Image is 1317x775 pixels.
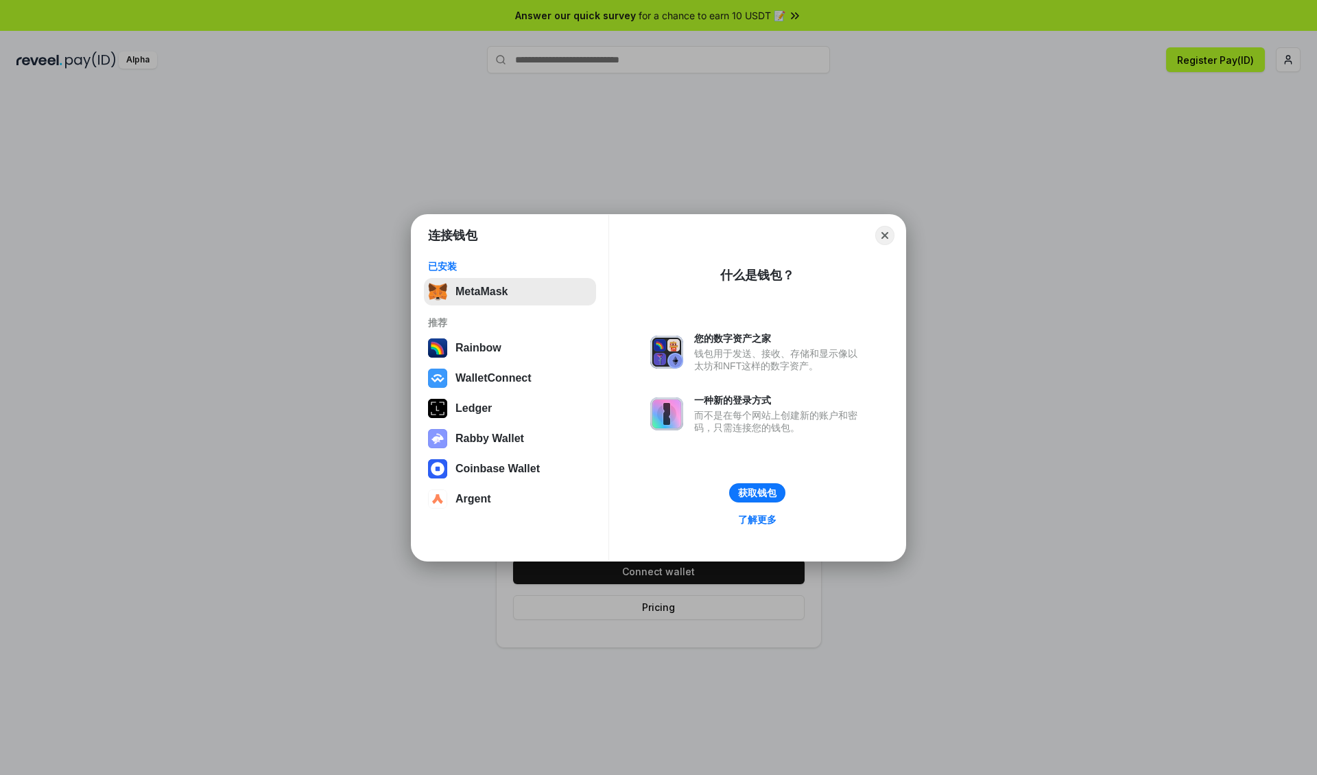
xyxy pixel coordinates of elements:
[428,369,447,388] img: svg+xml,%3Csvg%20width%3D%2228%22%20height%3D%2228%22%20viewBox%3D%220%200%2028%2028%22%20fill%3D...
[424,485,596,513] button: Argent
[428,399,447,418] img: svg+xml,%3Csvg%20xmlns%3D%22http%3A%2F%2Fwww.w3.org%2F2000%2Fsvg%22%20width%3D%2228%22%20height%3...
[738,487,776,499] div: 获取钱包
[694,347,864,372] div: 钱包用于发送、接收、存储和显示像以太坊和NFT这样的数字资产。
[455,432,524,445] div: Rabby Wallet
[455,493,491,505] div: Argent
[424,278,596,305] button: MetaMask
[720,267,794,284] div: 什么是钱包？
[875,226,894,245] button: Close
[650,397,683,430] img: svg+xml,%3Csvg%20xmlns%3D%22http%3A%2F%2Fwww.w3.org%2F2000%2Fsvg%22%20fill%3D%22none%22%20viewBox...
[455,372,532,384] div: WalletConnect
[455,286,508,298] div: MetaMask
[424,395,596,422] button: Ledger
[428,227,477,244] h1: 连接钱包
[424,365,596,392] button: WalletConnect
[694,394,864,406] div: 一种新的登录方式
[428,260,592,273] div: 已安装
[428,489,447,509] img: svg+xml,%3Csvg%20width%3D%2228%22%20height%3D%2228%22%20viewBox%3D%220%200%2028%2028%22%20fill%3D...
[455,463,540,475] div: Coinbase Wallet
[428,459,447,478] img: svg+xml,%3Csvg%20width%3D%2228%22%20height%3D%2228%22%20viewBox%3D%220%200%2028%2028%22%20fill%3D...
[424,425,596,452] button: Rabby Wallet
[650,336,683,369] img: svg+xml,%3Csvg%20xmlns%3D%22http%3A%2F%2Fwww.w3.org%2F2000%2Fsvg%22%20fill%3D%22none%22%20viewBox...
[455,402,492,415] div: Ledger
[694,409,864,434] div: 而不是在每个网站上创建新的账户和密码，只需连接您的钱包。
[424,334,596,362] button: Rainbow
[428,316,592,329] div: 推荐
[428,282,447,301] img: svg+xml,%3Csvg%20fill%3D%22none%22%20height%3D%2233%22%20viewBox%3D%220%200%2035%2033%22%20width%...
[455,342,501,354] div: Rainbow
[738,513,776,526] div: 了解更多
[428,338,447,358] img: svg+xml,%3Csvg%20width%3D%22120%22%20height%3D%22120%22%20viewBox%3D%220%200%20120%20120%22%20fil...
[730,511,785,529] a: 了解更多
[694,332,864,345] div: 您的数字资产之家
[424,455,596,483] button: Coinbase Wallet
[428,429,447,448] img: svg+xml,%3Csvg%20xmlns%3D%22http%3A%2F%2Fwww.w3.org%2F2000%2Fsvg%22%20fill%3D%22none%22%20viewBox...
[729,483,785,502] button: 获取钱包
